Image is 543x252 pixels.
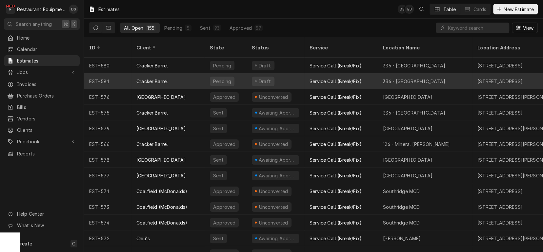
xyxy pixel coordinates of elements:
div: Awaiting Approval [258,235,296,242]
div: EST-580 [84,58,131,73]
div: Pending [212,78,232,85]
div: Sent [200,25,211,31]
span: ⌘ [63,21,68,27]
div: Southridge MCD [383,204,420,210]
span: Search anything [16,21,52,27]
div: 126 - Mineral [PERSON_NAME] [383,141,450,148]
div: EST-573 [84,199,131,215]
a: Home [4,32,80,43]
div: Service Call (Break/Fix) [310,62,362,69]
span: Help Center [17,210,76,217]
div: Emily Bird's Avatar [405,5,414,14]
a: Estimates [4,55,80,66]
button: Search anything⌘K [4,18,80,30]
div: Draft [258,78,272,85]
div: Approved [212,141,236,148]
span: Pricebook [17,138,67,145]
a: Go to Help Center [4,208,80,219]
div: Sent [212,172,224,179]
div: Coalfield (McDonalds) [136,188,187,195]
div: EST-581 [84,73,131,89]
span: Estimates [17,57,76,64]
div: EST-574 [84,215,131,230]
span: Clients [17,127,76,134]
a: Vendors [4,113,80,124]
div: Draft [258,62,272,69]
div: Table [443,6,456,13]
div: [GEOGRAPHIC_DATA] [383,156,432,163]
div: [STREET_ADDRESS] [477,62,523,69]
div: EST-579 [84,120,131,136]
div: Awaiting Approval [258,125,296,132]
div: Cracker Barrel [136,141,168,148]
div: EST-572 [84,230,131,246]
div: ID [89,44,125,51]
div: Approved [212,219,236,226]
div: Restaurant Equipment Diagnostics [17,6,65,13]
div: Derek Stewart's Avatar [69,5,78,14]
div: Service Call (Break/Fix) [310,235,362,242]
div: Cracker Barrel [136,109,168,116]
div: EST-577 [84,168,131,183]
div: Service Call (Break/Fix) [310,94,362,100]
div: R [6,5,15,14]
div: [GEOGRAPHIC_DATA] [136,125,186,132]
span: Bills [17,104,76,111]
div: 5 [186,25,190,31]
div: Unconverted [258,219,289,226]
div: Southridge MCD [383,188,420,195]
a: Reports [4,148,80,159]
div: [GEOGRAPHIC_DATA] [136,172,186,179]
div: EST-576 [84,89,131,105]
div: EST-575 [84,105,131,120]
button: New Estimate [493,4,538,14]
div: Service Call (Break/Fix) [310,188,362,195]
div: Cracker Barrel [136,78,168,85]
div: Coalfield (McDonalds) [136,204,187,210]
div: Approved [212,188,236,195]
span: What's New [17,222,76,229]
span: New Estimate [502,6,535,13]
div: Cracker Barrel [136,62,168,69]
div: Client [136,44,198,51]
div: Cards [473,6,486,13]
button: Open search [416,4,427,14]
div: Approved [212,94,236,100]
div: Pending [212,62,232,69]
span: Create [17,241,32,246]
div: [STREET_ADDRESS] [477,219,523,226]
span: Purchase Orders [17,92,76,99]
div: 93 [214,25,220,31]
div: Service [310,44,371,51]
div: EST-571 [84,183,131,199]
span: Home [17,34,76,41]
div: Service Call (Break/Fix) [310,141,362,148]
div: EST-566 [84,136,131,152]
div: Service Call (Break/Fix) [310,172,362,179]
span: Jobs [17,69,67,76]
div: [PERSON_NAME] [383,235,421,242]
span: Vendors [17,115,76,122]
div: Coalfield (McDonalds) [136,219,187,226]
div: Unconverted [258,188,289,195]
div: [GEOGRAPHIC_DATA] [136,156,186,163]
div: DS [397,5,407,14]
input: Keyword search [448,23,506,33]
div: Unconverted [258,141,289,148]
div: Location Name [383,44,466,51]
div: Approved [230,25,252,31]
div: Restaurant Equipment Diagnostics's Avatar [6,5,15,14]
span: Calendar [17,46,76,53]
span: View [521,25,535,31]
div: 57 [256,25,261,31]
div: 155 [147,25,154,31]
a: Go to Jobs [4,67,80,78]
div: DS [69,5,78,14]
div: State [210,44,241,51]
div: [STREET_ADDRESS] [477,109,523,116]
div: Southridge MCD [383,219,420,226]
div: [GEOGRAPHIC_DATA] [136,94,186,100]
div: Unconverted [258,94,289,100]
a: Clients [4,125,80,135]
div: Approved [212,204,236,210]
